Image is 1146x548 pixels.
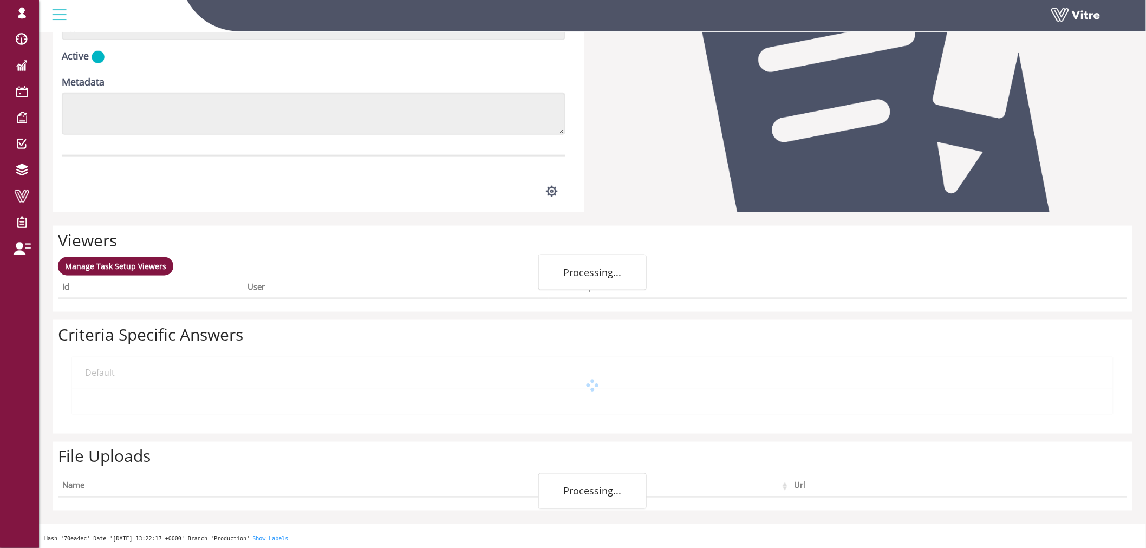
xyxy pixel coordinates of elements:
[58,257,173,276] a: Manage Task Setup Viewers
[58,278,243,299] th: Id
[44,536,250,542] span: Hash '70ea4ec' Date '[DATE] 13:22:17 +0000' Branch 'Production'
[65,261,166,271] span: Manage Task Setup Viewers
[538,255,647,290] div: Processing...
[790,477,1127,498] th: Url
[58,477,790,498] th: Name
[252,536,288,542] a: Show Labels
[58,325,1127,343] h2: Criteria Specific Answers
[549,278,1127,299] th: Task Setup
[538,473,647,509] div: Processing...
[62,74,105,89] label: Metadata
[243,278,549,299] th: User
[58,231,1127,249] h2: Viewers
[62,48,89,63] label: Active
[92,50,105,64] img: yes
[58,447,1127,465] h2: File Uploads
